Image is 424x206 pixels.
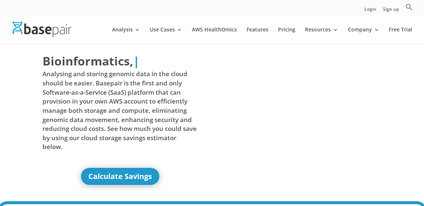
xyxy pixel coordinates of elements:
[389,27,412,44] a: Free Trial
[383,7,399,15] a: Sign up
[43,53,133,70] span: Bioinformatics,
[216,53,372,140] iframe: Basepair - NGS Analysis Simplified
[348,27,379,44] a: Company
[112,27,140,44] a: Analysis
[406,3,413,11] svg: Search
[406,3,413,15] a: Search Icon Link
[247,27,268,44] a: Features
[150,27,182,44] a: Use Cases
[305,27,338,44] a: Resources
[192,27,237,44] a: AWS HealthOmics
[13,21,71,37] img: Basepair
[278,27,295,44] a: Pricing
[43,70,198,152] span: Analysing and storing genomic data in the cloud should be easier. Basepair is the first and only ...
[133,53,140,69] span: |
[81,168,159,185] a: Calculate Savings
[364,7,376,15] a: Login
